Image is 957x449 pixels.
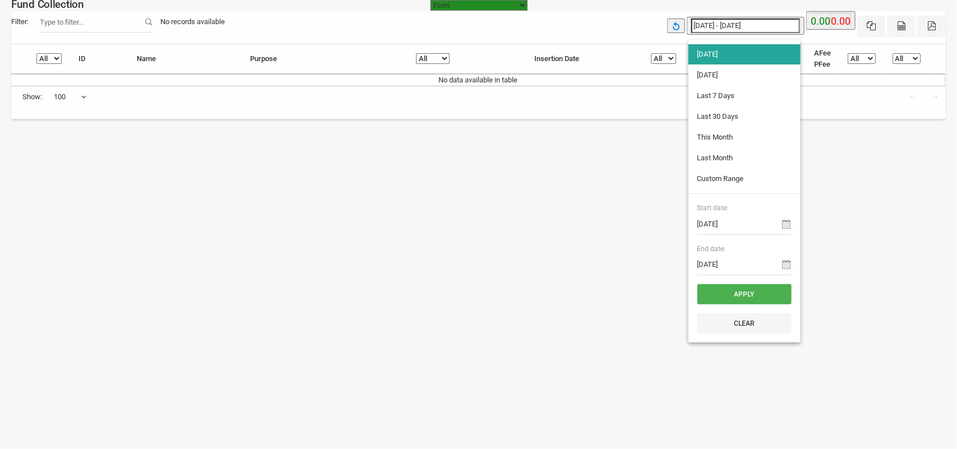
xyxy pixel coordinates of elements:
[831,13,850,29] label: 0.00
[22,91,42,103] span: Show:
[814,59,831,70] li: PFee
[811,13,830,29] label: 0.00
[53,86,87,108] span: 100
[242,44,408,74] th: Purpose
[688,44,801,64] li: [DATE]
[688,86,801,106] li: Last 7 Days
[697,313,792,334] button: Clear
[697,284,792,304] button: Apply
[918,16,946,37] button: Pdf
[697,244,792,254] span: End date:
[887,16,916,37] button: CSV
[902,86,923,108] a: ←
[688,148,801,168] li: Last Month
[814,48,831,59] li: AFee
[40,11,152,33] input: Filter:
[70,44,128,74] th: ID
[688,127,801,147] li: This Month
[857,16,885,37] button: Excel
[688,65,801,85] li: [DATE]
[688,107,801,127] li: Last 30 Days
[697,203,792,213] span: Start date:
[152,11,233,33] div: No records available
[688,169,801,189] li: Custom Range
[54,91,86,103] span: 100
[11,74,946,86] td: No data available in table
[924,86,946,108] a: →
[526,44,642,74] th: Insertion Date
[128,44,242,74] th: Name
[806,11,856,30] button: 0.00 0.00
